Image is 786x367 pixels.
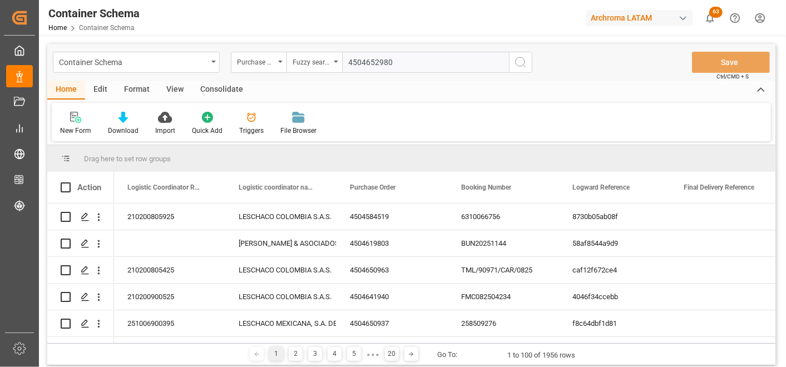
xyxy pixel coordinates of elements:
[337,230,448,256] div: 4504619803
[280,126,317,136] div: File Browser
[509,52,532,73] button: search button
[448,284,559,310] div: FMC082504234
[337,257,448,283] div: 4504650963
[108,126,139,136] div: Download
[47,230,114,257] div: Press SPACE to select this row.
[114,337,225,363] div: 250806900243
[586,10,693,26] div: Archroma LATAM
[239,204,323,230] div: LESCHACO COLOMBIA S.A.S.
[448,337,559,363] div: COSU6422688970
[342,52,509,73] input: Type to search
[337,310,448,336] div: 4504650937
[47,257,114,284] div: Press SPACE to select this row.
[448,257,559,283] div: TML/90971/CAR/0825
[308,347,322,361] div: 3
[347,347,361,361] div: 5
[289,347,303,361] div: 2
[559,310,670,336] div: f8c64dbf1d81
[48,24,67,32] a: Home
[698,6,723,31] button: show 63 new notifications
[684,183,754,191] span: Final Delivery Reference
[239,183,313,191] span: Logistic coordinator name
[77,182,101,192] div: Action
[286,52,342,73] button: open menu
[269,347,283,361] div: 1
[239,338,323,363] div: LESCHACO MEXICANA, S.A. DE C.V.
[559,257,670,283] div: caf12f672ce4
[350,183,396,191] span: Purchase Order
[192,126,223,136] div: Quick Add
[47,310,114,337] div: Press SPACE to select this row.
[239,284,323,310] div: LESCHACO COLOMBIA S.A.S.
[47,81,85,100] div: Home
[85,81,116,100] div: Edit
[231,52,286,73] button: open menu
[572,183,630,191] span: Logward Reference
[114,204,225,230] div: 210200805925
[337,204,448,230] div: 4504584519
[60,126,91,136] div: New Form
[385,347,399,361] div: 20
[709,7,723,18] span: 63
[84,155,171,163] span: Drag here to set row groups
[59,54,207,68] div: Container Schema
[337,337,448,363] div: 4504611936
[192,81,251,100] div: Consolidate
[47,284,114,310] div: Press SPACE to select this row.
[337,284,448,310] div: 4504641940
[461,183,511,191] span: Booking Number
[293,54,330,67] div: Fuzzy search
[559,204,670,230] div: 8730b05ab08f
[367,350,379,359] div: ● ● ●
[47,204,114,230] div: Press SPACE to select this row.
[559,230,670,256] div: 58af8544a9d9
[508,350,576,361] div: 1 to 100 of 1956 rows
[716,72,749,81] span: Ctrl/CMD + S
[328,347,342,361] div: 4
[114,284,225,310] div: 210200900525
[559,337,670,363] div: 51c9376a1640
[47,337,114,364] div: Press SPACE to select this row.
[723,6,748,31] button: Help Center
[239,257,323,283] div: LESCHACO COLOMBIA S.A.S.
[114,257,225,283] div: 210200805425
[48,5,140,22] div: Container Schema
[239,311,323,336] div: LESCHACO MEXICANA, S.A. DE C.V.
[692,52,770,73] button: Save
[448,204,559,230] div: 6310066756
[237,54,275,67] div: Purchase Order
[53,52,220,73] button: open menu
[448,230,559,256] div: BUN20251144
[448,310,559,336] div: 258509276
[559,284,670,310] div: 4046f34ccebb
[114,310,225,336] div: 251006900395
[239,126,264,136] div: Triggers
[586,7,698,28] button: Archroma LATAM
[116,81,158,100] div: Format
[127,183,202,191] span: Logistic Coordinator Reference Number
[438,349,458,360] div: Go To:
[155,126,175,136] div: Import
[239,231,323,256] div: [PERSON_NAME] & ASOCIADOS CONSORCIO LOGISTICO
[158,81,192,100] div: View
